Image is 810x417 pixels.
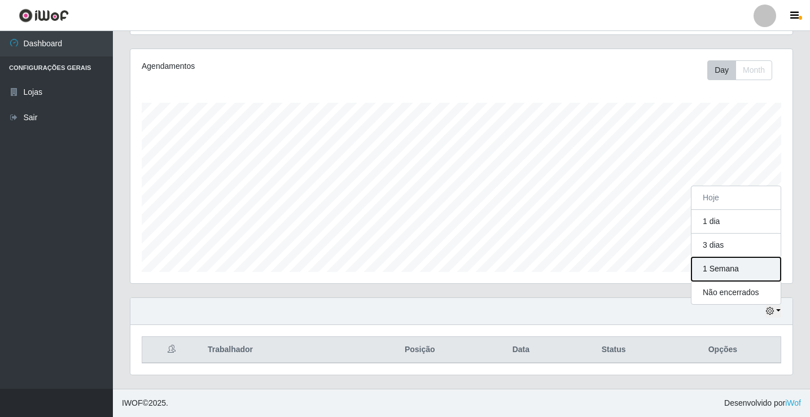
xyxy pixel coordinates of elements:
a: iWof [785,398,801,407]
th: Trabalhador [201,337,360,363]
button: 1 dia [691,210,781,234]
button: 1 Semana [691,257,781,281]
span: Desenvolvido por [724,397,801,409]
span: © 2025 . [122,397,168,409]
img: CoreUI Logo [19,8,69,23]
button: Month [735,60,772,80]
th: Posição [360,337,479,363]
button: Day [707,60,736,80]
th: Data [479,337,562,363]
th: Status [563,337,665,363]
div: First group [707,60,772,80]
button: Não encerrados [691,281,781,304]
div: Agendamentos [142,60,399,72]
th: Opções [665,337,781,363]
span: IWOF [122,398,143,407]
button: Hoje [691,186,781,210]
button: 3 dias [691,234,781,257]
div: Toolbar with button groups [707,60,781,80]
